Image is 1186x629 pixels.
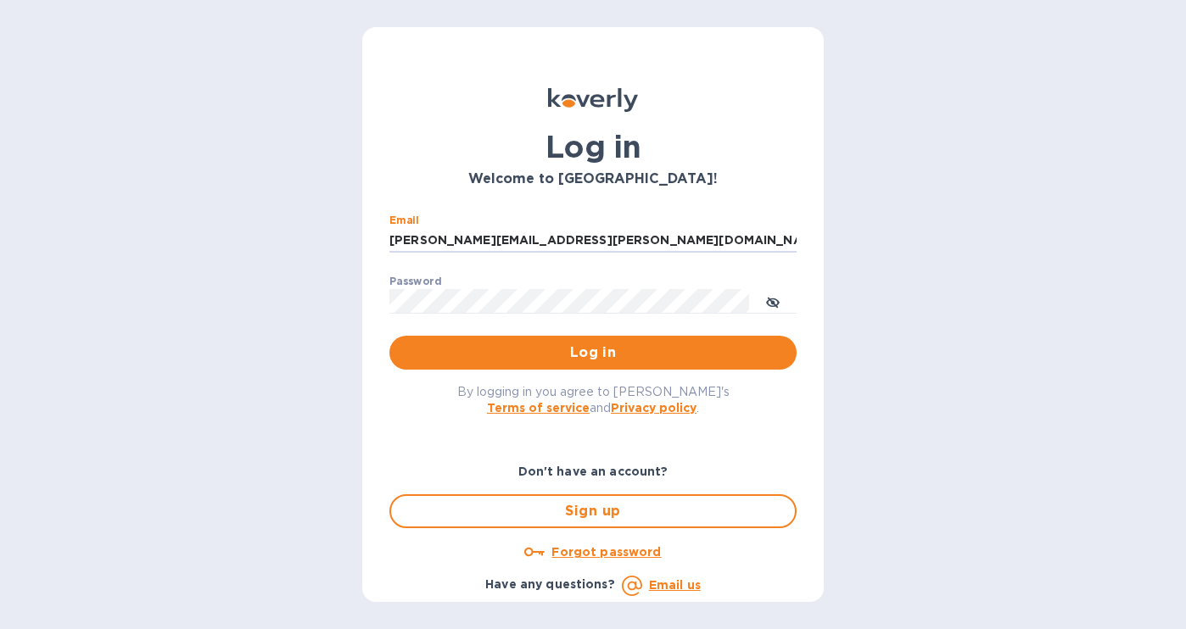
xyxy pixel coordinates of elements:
u: Forgot password [551,545,661,559]
span: Sign up [405,501,781,521]
button: toggle password visibility [756,284,790,318]
a: Privacy policy [611,401,696,415]
h1: Log in [389,129,797,164]
a: Terms of service [487,401,590,415]
label: Email [389,215,419,225]
label: Password [389,276,441,287]
h3: Welcome to [GEOGRAPHIC_DATA]! [389,171,797,187]
span: By logging in you agree to [PERSON_NAME]'s and . [457,385,730,415]
img: Koverly [548,88,638,112]
b: Don't have an account? [518,465,669,478]
b: Have any questions? [485,577,615,591]
button: Sign up [389,494,797,528]
a: Email us [649,578,701,592]
button: Log in [389,336,797,370]
span: Log in [403,342,783,363]
input: Enter email address [389,228,797,253]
